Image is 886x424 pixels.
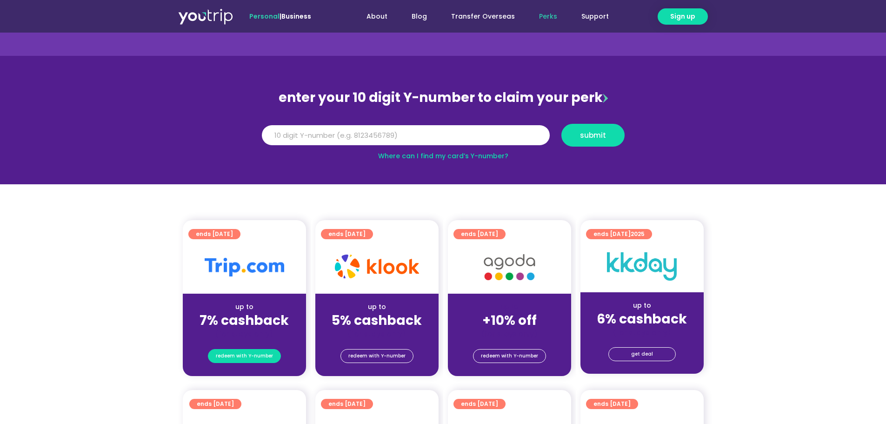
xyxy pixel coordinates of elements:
span: redeem with Y-number [216,350,273,363]
span: Sign up [670,12,695,21]
strong: 7% cashback [200,311,289,330]
span: ends [DATE] [328,399,366,409]
span: ends [DATE] [328,229,366,239]
span: up to [501,302,518,311]
span: 2025 [631,230,645,238]
span: submit [580,132,606,139]
input: 10 digit Y-number (e.g. 8123456789) [262,125,550,146]
div: up to [323,302,431,312]
a: ends [DATE] [453,229,506,239]
a: Perks [527,8,569,25]
span: ends [DATE] [593,229,645,239]
a: Business [281,12,311,21]
span: ends [DATE] [461,399,498,409]
strong: 5% cashback [332,311,422,330]
a: redeem with Y-number [340,349,413,363]
a: ends [DATE]2025 [586,229,652,239]
div: (for stays only) [588,328,696,337]
a: Sign up [658,8,708,25]
strong: 6% cashback [597,310,687,328]
a: redeem with Y-number [208,349,281,363]
span: ends [DATE] [196,229,233,239]
nav: Menu [336,8,621,25]
a: Transfer Overseas [439,8,527,25]
a: Blog [400,8,439,25]
span: | [249,12,311,21]
a: About [354,8,400,25]
form: Y Number [262,124,625,154]
a: ends [DATE] [586,399,638,409]
a: ends [DATE] [189,399,241,409]
span: ends [DATE] [461,229,498,239]
a: Support [569,8,621,25]
div: (for stays only) [323,329,431,339]
span: Personal [249,12,280,21]
span: redeem with Y-number [481,350,538,363]
a: ends [DATE] [321,229,373,239]
button: submit [561,124,625,147]
div: up to [190,302,299,312]
span: ends [DATE] [593,399,631,409]
div: enter your 10 digit Y-number to claim your perk [257,86,629,110]
div: up to [588,301,696,310]
span: get deal [631,348,653,361]
a: redeem with Y-number [473,349,546,363]
span: ends [DATE] [197,399,234,409]
a: get deal [608,347,676,361]
strong: +10% off [482,311,537,330]
a: ends [DATE] [453,399,506,409]
div: (for stays only) [190,329,299,339]
a: ends [DATE] [321,399,373,409]
div: (for stays only) [455,329,564,339]
span: redeem with Y-number [348,350,406,363]
a: ends [DATE] [188,229,240,239]
a: Where can I find my card’s Y-number? [378,151,508,161]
